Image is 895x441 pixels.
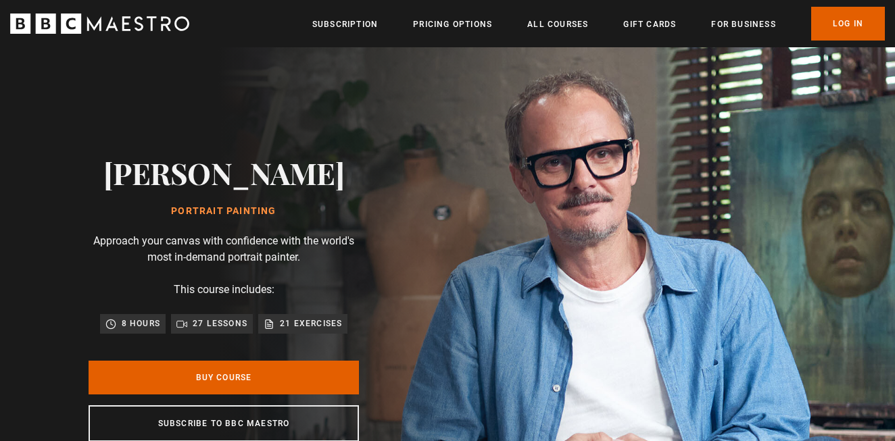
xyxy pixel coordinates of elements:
[312,18,378,31] a: Subscription
[623,18,676,31] a: Gift Cards
[193,317,247,330] p: 27 lessons
[122,317,160,330] p: 8 hours
[413,18,492,31] a: Pricing Options
[103,155,345,190] h2: [PERSON_NAME]
[174,282,274,298] p: This course includes:
[811,7,885,41] a: Log In
[10,14,189,34] svg: BBC Maestro
[89,361,359,394] a: Buy Course
[711,18,775,31] a: For business
[103,206,345,217] h1: Portrait Painting
[312,7,885,41] nav: Primary
[89,233,359,265] p: Approach your canvas with confidence with the world's most in-demand portrait painter.
[527,18,588,31] a: All Courses
[280,317,342,330] p: 21 exercises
